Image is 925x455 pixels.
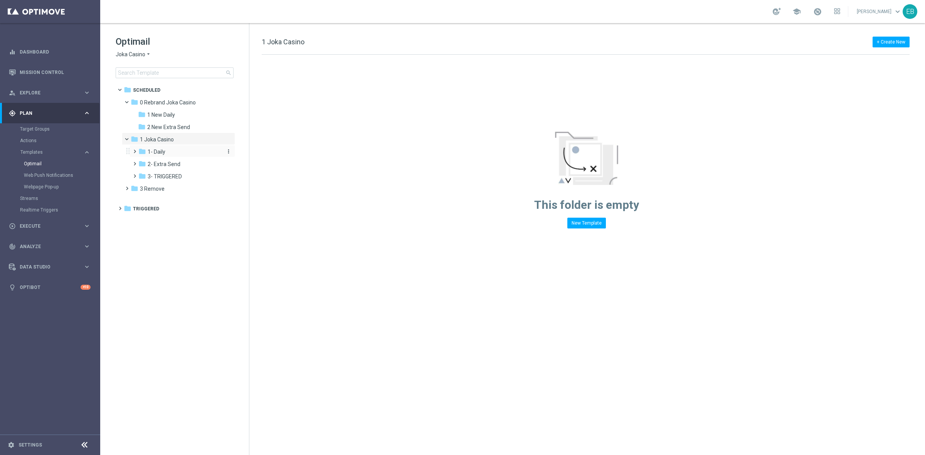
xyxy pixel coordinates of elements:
[8,243,91,250] button: track_changes Analyze keyboard_arrow_right
[131,135,138,143] i: folder
[20,111,83,116] span: Plan
[555,132,618,185] img: emptyStateManageTemplates.jpg
[20,195,80,201] a: Streams
[124,86,131,94] i: folder
[225,148,232,154] i: more_vert
[20,123,99,135] div: Target Groups
[131,98,138,106] i: folder
[8,49,91,55] button: equalizer Dashboard
[20,150,83,154] div: Templates
[145,51,151,58] i: arrow_drop_down
[83,222,91,230] i: keyboard_arrow_right
[83,243,91,250] i: keyboard_arrow_right
[20,224,83,228] span: Execute
[9,284,16,291] i: lightbulb
[9,264,83,270] div: Data Studio
[131,185,138,192] i: folder
[133,205,159,212] span: Triggered
[9,223,83,230] div: Execute
[138,123,146,131] i: folder
[116,51,151,58] button: Joka Casino arrow_drop_down
[138,172,146,180] i: folder
[20,138,80,144] a: Actions
[9,223,16,230] i: play_circle_outline
[8,110,91,116] button: gps_fixed Plan keyboard_arrow_right
[534,198,639,212] span: This folder is empty
[83,109,91,117] i: keyboard_arrow_right
[124,205,131,212] i: folder
[24,181,99,193] div: Webpage Pop-up
[20,265,83,269] span: Data Studio
[8,69,91,76] button: Mission Control
[20,207,80,213] a: Realtime Triggers
[138,111,146,118] i: folder
[83,149,91,156] i: keyboard_arrow_right
[20,193,99,204] div: Streams
[140,185,165,192] span: 3 Remove
[24,170,99,181] div: Web Push Notifications
[20,150,76,154] span: Templates
[20,62,91,82] a: Mission Control
[9,110,16,117] i: gps_fixed
[116,51,145,58] span: Joka Casino
[148,148,165,155] span: 1- Daily
[9,243,83,250] div: Analyze
[9,89,16,96] i: person_search
[567,218,606,228] button: New Template
[147,124,190,131] span: 2 New Extra Send
[24,158,99,170] div: Optimail
[148,161,180,168] span: 2- Extra Send
[873,37,910,47] button: + Create New
[20,91,83,95] span: Explore
[83,89,91,96] i: keyboard_arrow_right
[8,284,91,290] button: lightbulb Optibot +10
[856,6,903,17] a: [PERSON_NAME]keyboard_arrow_down
[8,223,91,229] button: play_circle_outline Execute keyboard_arrow_right
[9,62,91,82] div: Mission Control
[20,149,91,155] button: Templates keyboard_arrow_right
[138,160,146,168] i: folder
[9,110,83,117] div: Plan
[140,136,174,143] span: 1 Joka Casino
[224,148,232,155] button: more_vert
[9,49,16,55] i: equalizer
[24,172,80,178] a: Web Push Notifications
[140,99,196,106] span: 0 Rebrand Joka Casino
[116,35,234,48] h1: Optimail
[9,42,91,62] div: Dashboard
[20,135,99,146] div: Actions
[20,277,81,297] a: Optibot
[138,148,146,155] i: folder
[9,277,91,297] div: Optibot
[8,264,91,270] button: Data Studio keyboard_arrow_right
[225,70,232,76] span: search
[8,90,91,96] button: person_search Explore keyboard_arrow_right
[148,173,182,180] span: 3- TRIGGERED
[20,42,91,62] a: Dashboard
[9,243,16,250] i: track_changes
[262,38,304,46] span: 1 Joka Casino
[792,7,801,16] span: school
[8,442,15,448] i: settings
[133,87,160,94] span: Scheduled
[18,443,42,447] a: Settings
[83,263,91,270] i: keyboard_arrow_right
[20,146,99,193] div: Templates
[81,285,91,290] div: +10
[20,204,99,216] div: Realtime Triggers
[20,244,83,249] span: Analyze
[20,126,80,132] a: Target Groups
[893,7,902,16] span: keyboard_arrow_down
[903,4,917,19] div: EB
[24,184,80,190] a: Webpage Pop-up
[24,161,80,167] a: Optimail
